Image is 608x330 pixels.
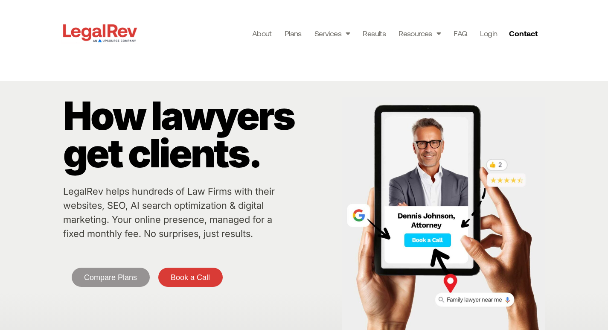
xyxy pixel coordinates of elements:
a: LegalRev helps hundreds of Law Firms with their websites, SEO, AI search optimization & digital m... [63,186,275,239]
span: Contact [509,29,538,37]
a: Compare Plans [72,268,150,287]
a: Book a Call [158,268,223,287]
span: Book a Call [171,274,210,281]
a: Contact [506,26,543,40]
a: Resources [399,27,441,39]
span: Compare Plans [84,274,137,281]
a: Login [480,27,497,39]
a: Services [314,27,350,39]
p: How lawyers get clients. [63,97,338,172]
a: FAQ [454,27,467,39]
nav: Menu [252,27,497,39]
a: Results [363,27,386,39]
a: Plans [285,27,302,39]
a: About [252,27,272,39]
